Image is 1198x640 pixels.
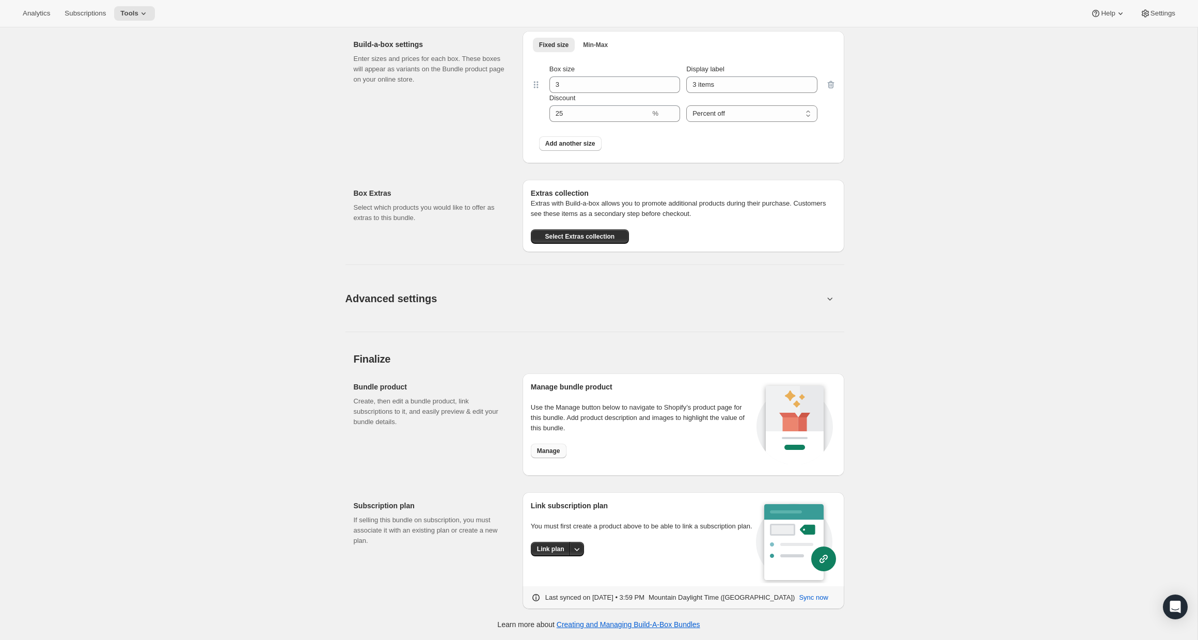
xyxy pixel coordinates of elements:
[531,229,629,244] button: Select Extras collection
[354,202,506,223] p: Select which products you would like to offer as extras to this bundle.
[583,41,608,49] span: Min-Max
[531,188,836,198] h6: Extras collection
[339,278,830,318] button: Advanced settings
[354,188,506,198] h2: Box Extras
[354,54,506,85] p: Enter sizes and prices for each box. These boxes will appear as variants on the Bundle product pa...
[354,396,506,427] p: Create, then edit a bundle product, link subscriptions to it, and easily preview & edit your bund...
[570,542,584,556] button: More actions
[531,444,566,458] button: Manage
[545,139,595,148] span: Add another size
[1101,9,1115,18] span: Help
[23,9,50,18] span: Analytics
[1084,6,1131,21] button: Help
[354,515,506,546] p: If selling this bundle on subscription, you must associate it with an existing plan or create a n...
[354,39,506,50] h2: Build-a-box settings
[531,402,753,433] p: Use the Manage button below to navigate to Shopify’s product page for this bundle. Add product de...
[497,619,700,630] p: Learn more about
[1163,595,1188,619] div: Open Intercom Messenger
[649,592,795,603] p: Mountain Daylight Time ([GEOGRAPHIC_DATA])
[354,382,506,392] h2: Bundle product
[537,447,560,455] span: Manage
[549,94,576,102] span: Discount
[354,353,844,365] h2: Finalize
[545,592,644,603] p: Last synced on [DATE] • 3:59 PM
[354,501,506,511] h2: Subscription plan
[1134,6,1181,21] button: Settings
[114,6,155,21] button: Tools
[799,592,828,603] span: Sync now
[65,9,106,18] span: Subscriptions
[1150,9,1175,18] span: Settings
[531,501,756,511] h2: Link subscription plan
[531,382,753,392] h2: Manage bundle product
[686,65,724,73] span: Display label
[539,41,569,49] span: Fixed size
[653,110,659,117] span: %
[120,9,138,18] span: Tools
[531,198,836,219] p: Extras with Build-a-box allows you to promote additional products during their purchase. Customer...
[793,589,834,606] button: Sync now
[17,6,56,21] button: Analytics
[531,542,571,556] button: Link plan
[686,76,817,93] input: Display label
[549,76,665,93] input: Box size
[549,65,575,73] span: Box size
[531,521,756,532] p: You must first create a product above to be able to link a subscription plan.
[545,232,614,241] span: Select Extras collection
[539,136,602,151] button: Add another size
[58,6,112,21] button: Subscriptions
[557,620,700,629] a: Creating and Managing Build-A-Box Bundles
[537,545,564,553] span: Link plan
[345,290,437,307] span: Advanced settings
